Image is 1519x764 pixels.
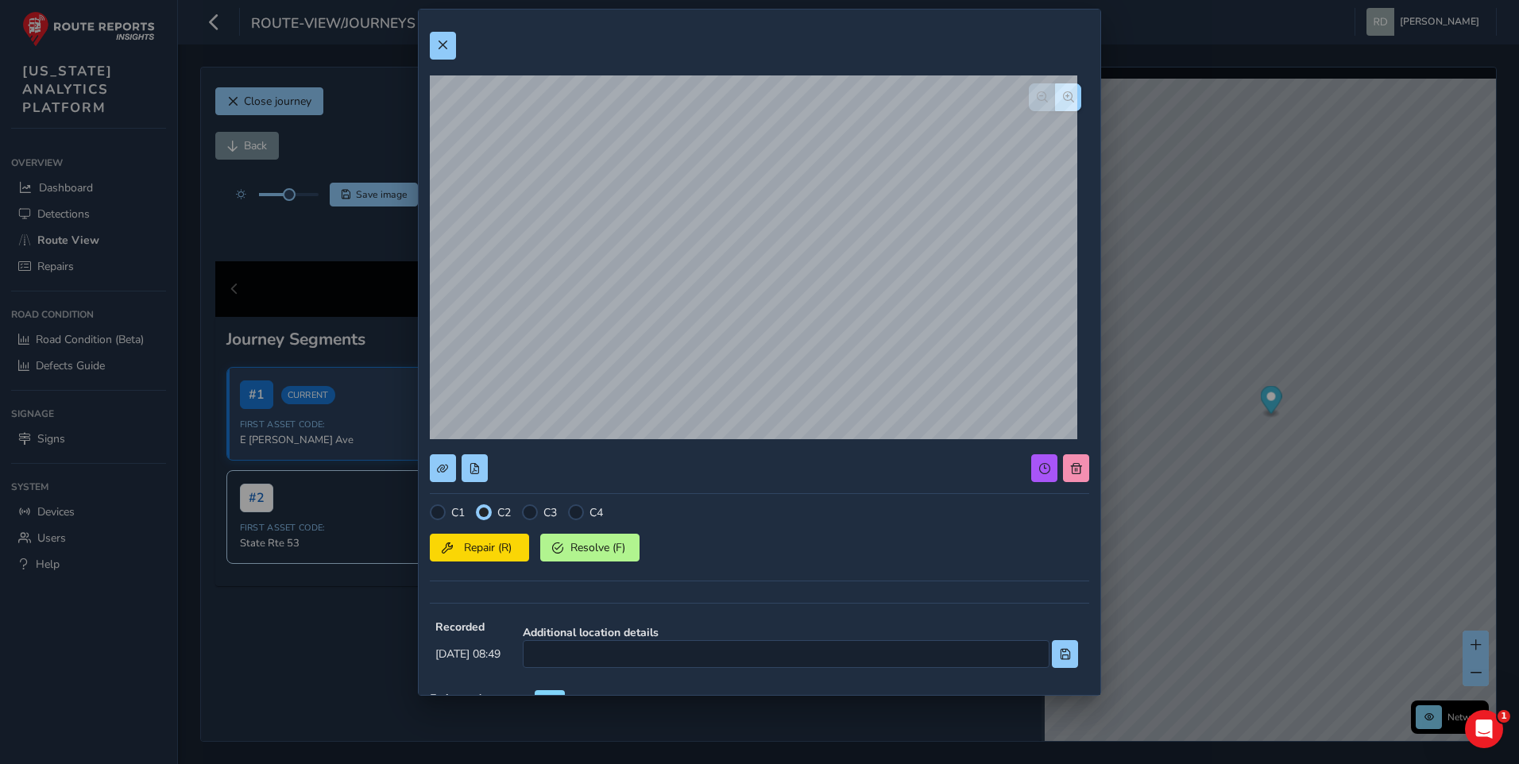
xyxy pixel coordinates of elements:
[497,505,511,520] label: C2
[539,693,560,706] span: BETA
[540,534,640,561] button: Resolve (F)
[435,619,501,635] strong: Recorded
[543,505,557,520] label: C3
[458,540,517,555] span: Repair (R)
[451,505,465,520] label: C1
[1465,710,1503,748] iframe: Intercom live chat
[435,646,501,662] span: [DATE] 08:49
[430,691,535,706] strong: Estimated measures
[430,534,529,561] button: Repair (R)
[523,625,1078,640] strong: Additional location details
[1498,710,1510,723] span: 1
[589,505,603,520] label: C4
[569,540,628,555] span: Resolve (F)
